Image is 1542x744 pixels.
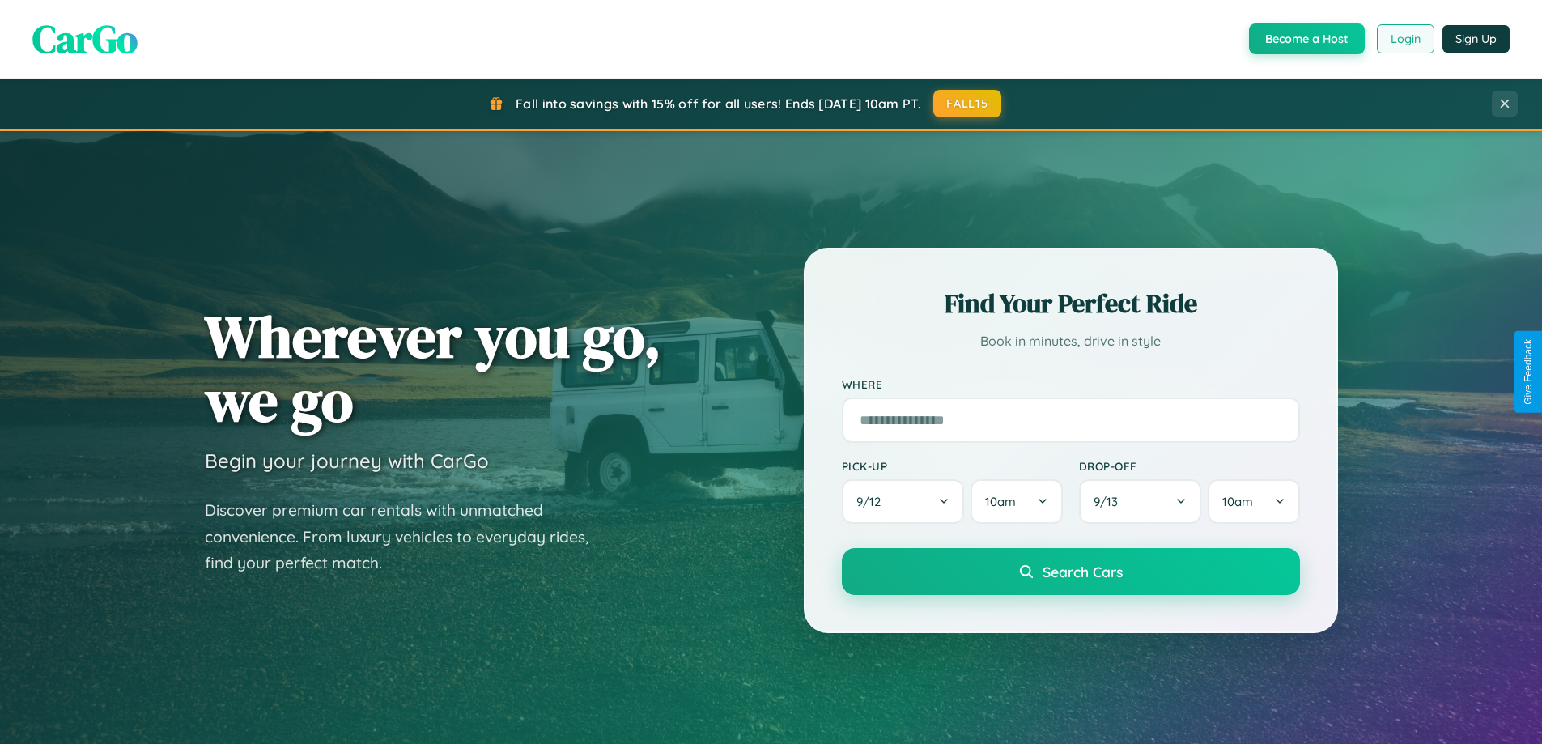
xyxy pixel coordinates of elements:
[1222,494,1253,509] span: 10am
[933,90,1001,117] button: FALL15
[1079,459,1300,473] label: Drop-off
[32,12,138,66] span: CarGo
[205,304,661,432] h1: Wherever you go, we go
[842,377,1300,391] label: Where
[1442,25,1510,53] button: Sign Up
[205,497,610,576] p: Discover premium car rentals with unmatched convenience. From luxury vehicles to everyday rides, ...
[971,479,1062,524] button: 10am
[842,479,965,524] button: 9/12
[1094,494,1126,509] span: 9 / 13
[1043,563,1123,580] span: Search Cars
[1208,479,1299,524] button: 10am
[1523,339,1534,405] div: Give Feedback
[842,548,1300,595] button: Search Cars
[516,96,921,112] span: Fall into savings with 15% off for all users! Ends [DATE] 10am PT.
[985,494,1016,509] span: 10am
[1377,24,1434,53] button: Login
[856,494,889,509] span: 9 / 12
[842,329,1300,353] p: Book in minutes, drive in style
[842,286,1300,321] h2: Find Your Perfect Ride
[1079,479,1202,524] button: 9/13
[205,449,489,473] h3: Begin your journey with CarGo
[842,459,1063,473] label: Pick-up
[1249,23,1365,54] button: Become a Host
